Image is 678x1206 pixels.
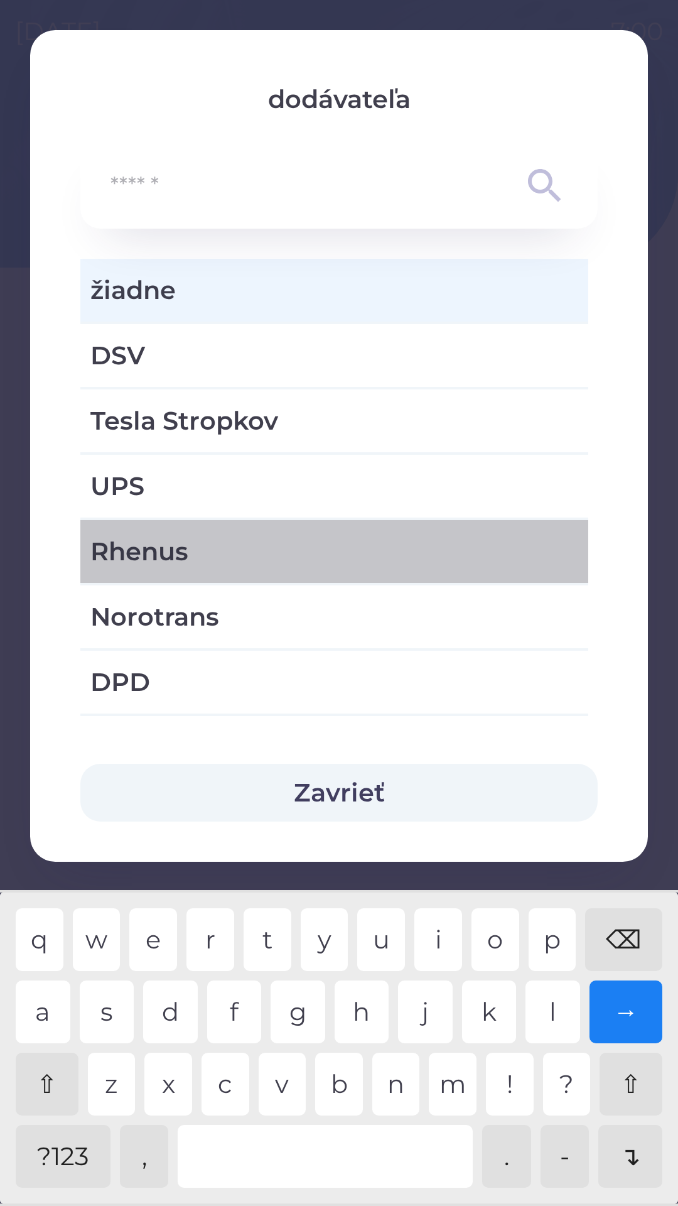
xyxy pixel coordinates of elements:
[80,764,598,822] button: Zavrieť
[80,585,588,648] div: Norotrans
[90,271,578,309] span: žiadne
[80,716,588,779] div: Intime Express
[90,598,578,636] span: Norotrans
[80,259,588,322] div: žiadne
[80,651,588,714] div: DPD
[80,455,588,518] div: UPS
[90,402,578,440] span: Tesla Stropkov
[80,324,588,387] div: DSV
[90,533,578,570] span: Rhenus
[90,663,578,701] span: DPD
[80,389,588,452] div: Tesla Stropkov
[80,80,598,118] p: dodávateľa
[80,520,588,583] div: Rhenus
[90,337,578,374] span: DSV
[90,467,578,505] span: UPS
